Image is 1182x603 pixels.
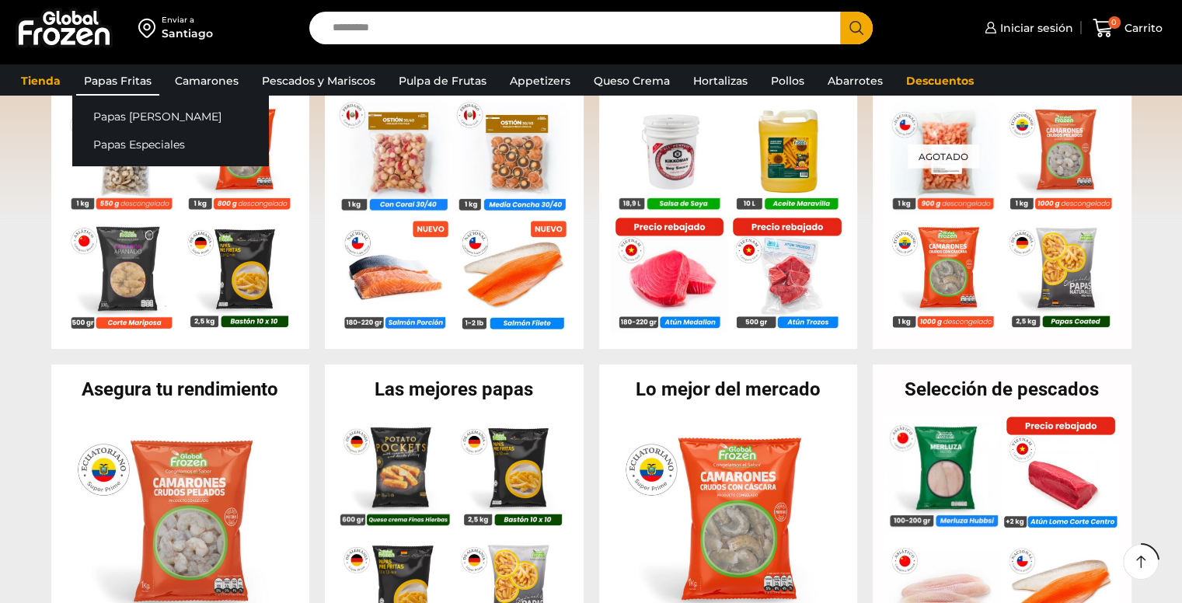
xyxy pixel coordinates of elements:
button: Search button [840,12,873,44]
img: address-field-icon.svg [138,15,162,41]
a: Camarones [167,66,246,96]
span: 0 [1108,16,1121,29]
a: Appetizers [502,66,578,96]
a: 0 Carrito [1089,10,1166,47]
div: Enviar a [162,15,213,26]
h2: Las mejores papas [325,380,584,399]
p: Agotado [908,144,979,168]
a: Iniciar sesión [981,12,1073,44]
span: Iniciar sesión [996,20,1073,36]
h2: Selección de pescados [873,380,1131,399]
div: Santiago [162,26,213,41]
a: Tienda [13,66,68,96]
h2: Asegura tu rendimiento [51,380,310,399]
a: Pulpa de Frutas [391,66,494,96]
a: Papas Especiales [72,131,268,159]
a: Papas Fritas [76,66,159,96]
a: Queso Crema [586,66,678,96]
a: Abarrotes [820,66,891,96]
span: Carrito [1121,20,1163,36]
a: Papas [PERSON_NAME] [72,102,268,131]
h2: Lo mejor del mercado [599,380,858,399]
a: Hortalizas [685,66,755,96]
a: Descuentos [898,66,982,96]
a: Pollos [763,66,812,96]
a: Pescados y Mariscos [254,66,383,96]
